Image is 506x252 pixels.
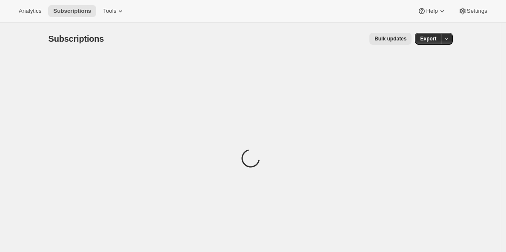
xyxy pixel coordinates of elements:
[14,5,46,17] button: Analytics
[426,8,437,14] span: Help
[49,34,104,43] span: Subscriptions
[19,8,41,14] span: Analytics
[48,5,96,17] button: Subscriptions
[369,33,412,45] button: Bulk updates
[412,5,451,17] button: Help
[420,35,436,42] span: Export
[467,8,487,14] span: Settings
[453,5,492,17] button: Settings
[53,8,91,14] span: Subscriptions
[103,8,116,14] span: Tools
[98,5,130,17] button: Tools
[415,33,441,45] button: Export
[374,35,406,42] span: Bulk updates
